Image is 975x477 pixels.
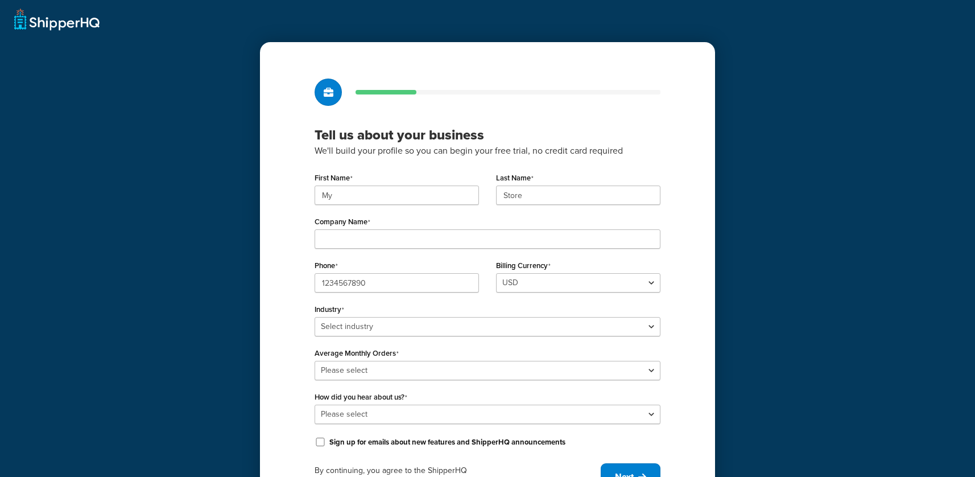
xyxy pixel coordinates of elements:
label: Billing Currency [496,261,551,270]
label: Industry [315,305,344,314]
label: Average Monthly Orders [315,349,399,358]
label: First Name [315,174,353,183]
label: Company Name [315,217,370,227]
label: Phone [315,261,338,270]
h3: Tell us about your business [315,126,660,143]
label: Last Name [496,174,534,183]
label: Sign up for emails about new features and ShipperHQ announcements [329,437,565,447]
p: We'll build your profile so you can begin your free trial, no credit card required [315,143,660,158]
label: How did you hear about us? [315,393,407,402]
